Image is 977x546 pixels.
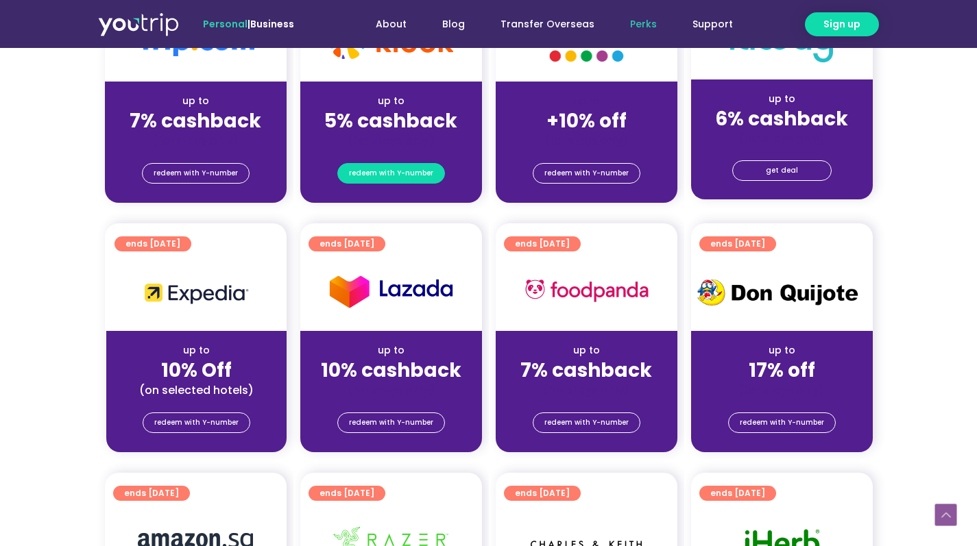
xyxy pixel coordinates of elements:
[546,108,627,134] strong: +10% off
[702,132,862,146] div: (for stays only)
[612,12,675,37] a: Perks
[113,486,190,501] a: ends [DATE]
[309,236,385,251] a: ends [DATE]
[702,383,862,397] div: (for stays only)
[125,236,180,251] span: ends [DATE]
[250,17,294,31] a: Business
[533,412,640,433] a: redeem with Y-number
[507,343,666,358] div: up to
[349,413,433,432] span: redeem with Y-number
[324,108,457,134] strong: 5% cashback
[732,160,832,181] a: get deal
[728,412,836,433] a: redeem with Y-number
[675,12,751,37] a: Support
[130,108,261,134] strong: 7% cashback
[154,413,239,432] span: redeem with Y-number
[311,94,471,108] div: up to
[702,92,862,106] div: up to
[321,357,461,384] strong: 10% cashback
[311,383,471,397] div: (for stays only)
[143,412,250,433] a: redeem with Y-number
[117,383,276,397] div: (on selected hotels)
[715,106,848,132] strong: 6% cashback
[574,94,599,108] span: up to
[544,164,629,183] span: redeem with Y-number
[309,486,385,501] a: ends [DATE]
[424,12,483,37] a: Blog
[740,413,824,432] span: redeem with Y-number
[702,343,862,358] div: up to
[116,94,276,108] div: up to
[311,343,471,358] div: up to
[544,413,629,432] span: redeem with Y-number
[142,163,250,184] a: redeem with Y-number
[520,357,652,384] strong: 7% cashback
[358,12,424,37] a: About
[507,134,666,148] div: (for stays only)
[203,17,294,31] span: |
[319,486,374,501] span: ends [DATE]
[515,486,570,501] span: ends [DATE]
[507,383,666,397] div: (for stays only)
[823,17,860,32] span: Sign up
[117,343,276,358] div: up to
[749,357,815,384] strong: 17% off
[504,236,581,251] a: ends [DATE]
[766,161,798,180] span: get deal
[533,163,640,184] a: redeem with Y-number
[203,17,248,31] span: Personal
[311,134,471,148] div: (for stays only)
[154,164,238,183] span: redeem with Y-number
[805,12,879,36] a: Sign up
[337,412,445,433] a: redeem with Y-number
[114,236,191,251] a: ends [DATE]
[331,12,751,37] nav: Menu
[319,236,374,251] span: ends [DATE]
[710,486,765,501] span: ends [DATE]
[349,164,433,183] span: redeem with Y-number
[710,236,765,251] span: ends [DATE]
[699,486,776,501] a: ends [DATE]
[116,134,276,148] div: (for stays only)
[504,486,581,501] a: ends [DATE]
[124,486,179,501] span: ends [DATE]
[515,236,570,251] span: ends [DATE]
[337,163,445,184] a: redeem with Y-number
[483,12,612,37] a: Transfer Overseas
[161,357,232,384] strong: 10% Off
[699,236,776,251] a: ends [DATE]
